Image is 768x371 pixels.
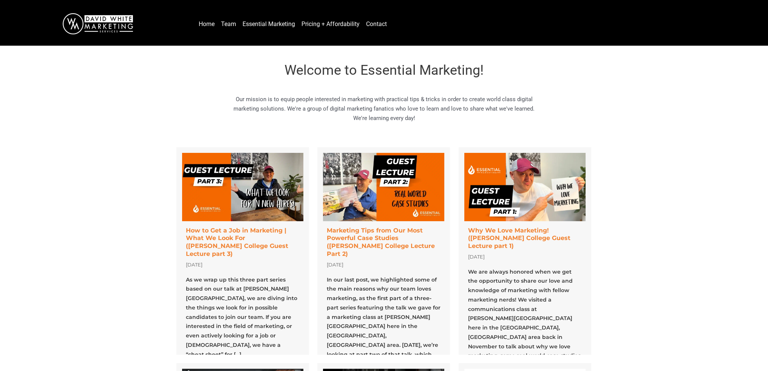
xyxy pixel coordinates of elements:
a: Why We Love Marketing! (Pierce College Guest Lecture part 1) [459,147,592,355]
nav: Menu [196,18,753,30]
span: [DATE] [468,254,485,260]
a: Marketing Tips from Our Most Powerful Case Studies (Pierce College Lecture Part 2) [317,147,450,355]
span: Welcome to Essential Marketing! [284,62,484,78]
a: DavidWhite-Marketing-Logo [63,20,133,27]
a: Pricing + Affordability [298,18,363,30]
span: [DATE] [327,262,343,268]
img: DavidWhite-Marketing-Logo [63,13,133,34]
a: Essential Marketing [240,18,298,30]
a: Team [218,18,239,30]
p: Our mission is to equip people interested in marketing with practical tips & tricks in order to c... [233,95,535,123]
span: [DATE] [186,262,202,268]
a: Contact [363,18,390,30]
a: Home [196,18,218,30]
a: How to Get a Job in Marketing | What We Look For (Pierce College Guest Lecture part 3) [176,147,309,355]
